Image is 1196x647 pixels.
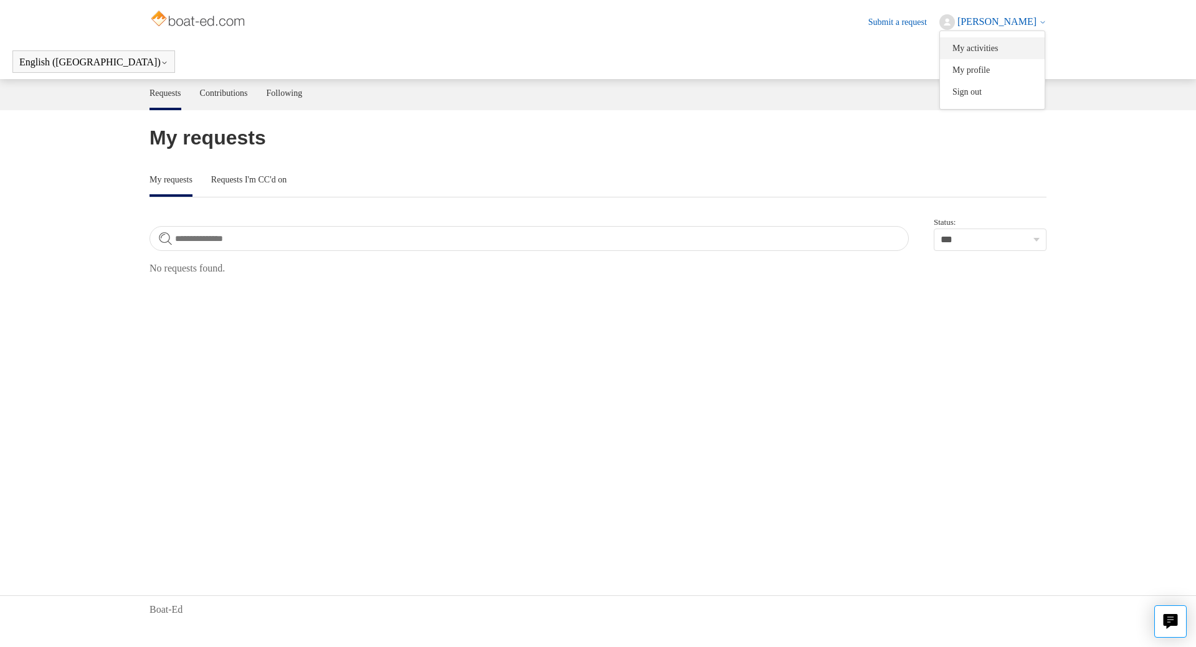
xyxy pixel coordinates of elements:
[200,79,248,108] a: Contributions
[149,123,1046,153] h1: My requests
[957,16,1037,27] span: [PERSON_NAME]
[267,79,303,108] a: Following
[868,16,939,29] a: Submit a request
[19,57,168,68] button: English ([GEOGRAPHIC_DATA])
[149,7,249,32] img: Boat-Ed Help Center home page
[1154,605,1187,638] button: Live chat
[149,602,183,617] a: Boat-Ed
[940,81,1045,103] a: Sign out
[934,216,1046,229] label: Status:
[149,261,1046,276] p: No requests found.
[211,166,287,194] a: Requests I'm CC'd on
[940,37,1045,59] a: My activities
[149,79,181,108] a: Requests
[940,59,1045,81] a: My profile
[149,166,192,194] a: My requests
[939,14,1046,30] button: [PERSON_NAME]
